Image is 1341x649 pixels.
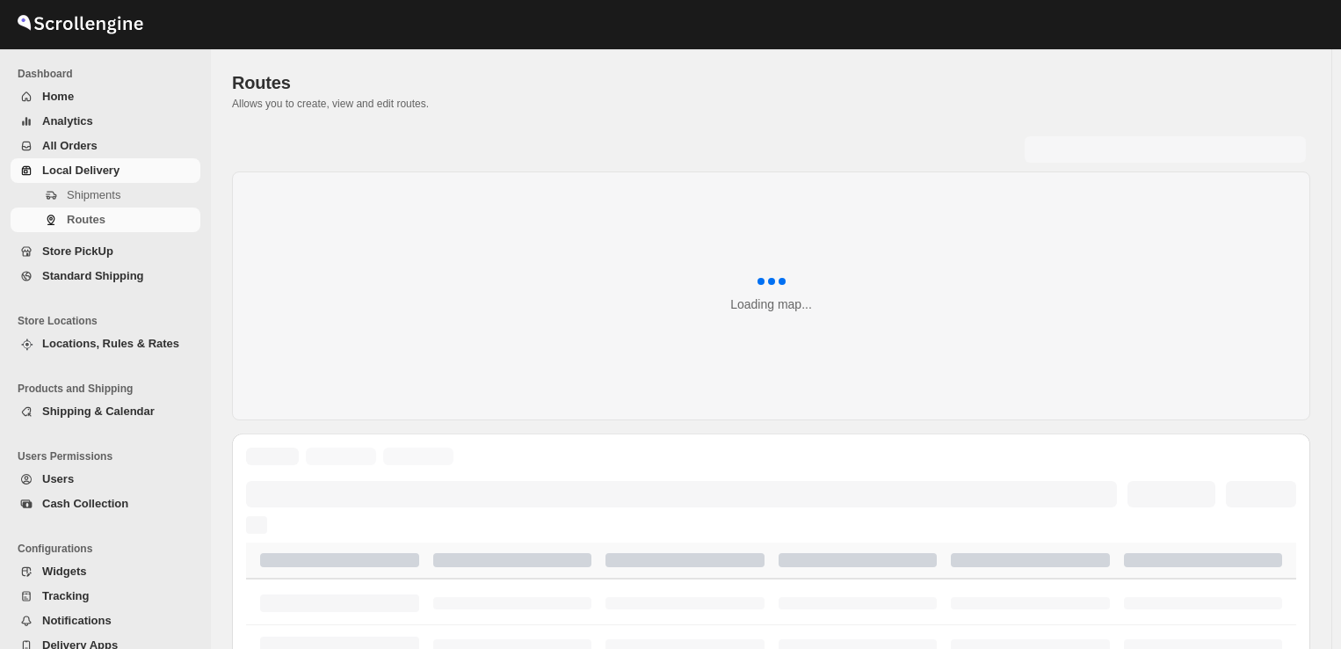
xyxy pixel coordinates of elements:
[11,84,200,109] button: Home
[42,405,155,418] span: Shipping & Calendar
[42,614,112,627] span: Notifications
[11,584,200,609] button: Tracking
[67,188,120,201] span: Shipments
[18,314,202,328] span: Store Locations
[11,399,200,424] button: Shipping & Calendar
[11,609,200,633] button: Notifications
[18,67,202,81] span: Dashboard
[42,337,179,350] span: Locations, Rules & Rates
[42,589,89,602] span: Tracking
[11,134,200,158] button: All Orders
[11,109,200,134] button: Analytics
[67,213,105,226] span: Routes
[42,139,98,152] span: All Orders
[11,559,200,584] button: Widgets
[18,449,202,463] span: Users Permissions
[11,208,200,232] button: Routes
[11,183,200,208] button: Shipments
[730,295,812,313] div: Loading map...
[42,565,86,578] span: Widgets
[42,497,128,510] span: Cash Collection
[42,90,74,103] span: Home
[232,73,291,92] span: Routes
[42,114,93,128] span: Analytics
[42,472,74,485] span: Users
[18,542,202,556] span: Configurations
[11,467,200,492] button: Users
[232,97,1310,111] p: Allows you to create, view and edit routes.
[42,164,120,177] span: Local Delivery
[18,382,202,396] span: Products and Shipping
[42,244,113,258] span: Store PickUp
[42,269,144,282] span: Standard Shipping
[11,332,200,356] button: Locations, Rules & Rates
[11,492,200,516] button: Cash Collection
